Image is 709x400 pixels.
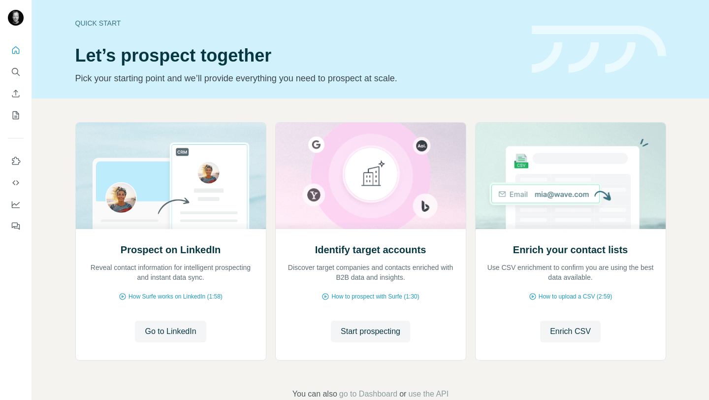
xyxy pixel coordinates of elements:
button: go to Dashboard [339,388,397,400]
button: Use Surfe API [8,174,24,192]
p: Pick your starting point and we’ll provide everything you need to prospect at scale. [75,71,520,85]
span: Enrich CSV [550,326,591,337]
span: Go to LinkedIn [145,326,196,337]
h2: Identify target accounts [315,243,426,257]
h2: Prospect on LinkedIn [121,243,221,257]
button: Feedback [8,217,24,235]
button: Use Surfe on LinkedIn [8,152,24,170]
img: Enrich your contact lists [475,123,666,229]
img: Identify target accounts [275,123,466,229]
p: Reveal contact information for intelligent prospecting and instant data sync. [86,263,256,282]
div: Quick start [75,18,520,28]
span: Start prospecting [341,326,400,337]
img: Avatar [8,10,24,26]
img: banner [532,26,666,73]
img: Prospect on LinkedIn [75,123,266,229]
button: Quick start [8,41,24,59]
button: use the API [408,388,449,400]
span: You can also [292,388,337,400]
button: My lists [8,106,24,124]
button: Enrich CSV [540,321,601,342]
button: Search [8,63,24,81]
span: How to prospect with Surfe (1:30) [331,292,419,301]
h1: Let’s prospect together [75,46,520,66]
h2: Enrich your contact lists [513,243,628,257]
span: or [399,388,406,400]
button: Dashboard [8,196,24,213]
span: How Surfe works on LinkedIn (1:58) [129,292,223,301]
button: Go to LinkedIn [135,321,206,342]
p: Use CSV enrichment to confirm you are using the best data available. [485,263,656,282]
span: How to upload a CSV (2:59) [539,292,612,301]
button: Enrich CSV [8,85,24,102]
button: Start prospecting [331,321,410,342]
p: Discover target companies and contacts enriched with B2B data and insights. [286,263,456,282]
